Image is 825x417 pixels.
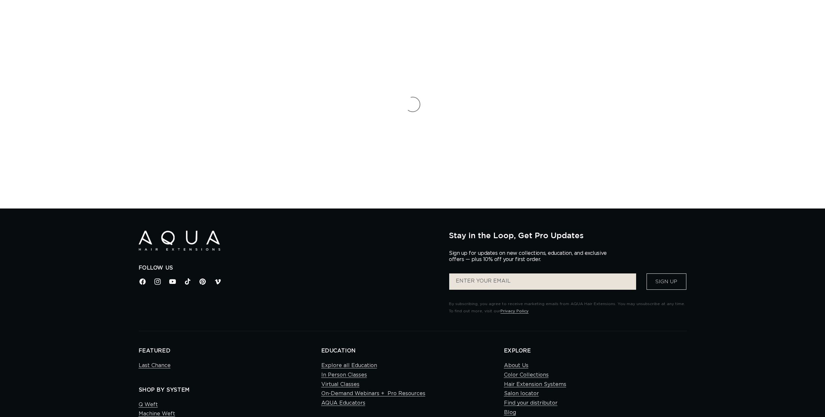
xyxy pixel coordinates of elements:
[321,361,377,370] a: Explore all Education
[321,380,359,389] a: Virtual Classes
[321,398,365,408] a: AQUA Educators
[504,347,687,354] h2: EXPLORE
[139,361,171,370] a: Last Chance
[321,370,367,380] a: In Person Classes
[321,347,504,354] h2: EDUCATION
[504,380,566,389] a: Hair Extension Systems
[504,398,558,408] a: Find your distributor
[647,273,686,290] button: Sign Up
[449,231,686,240] h2: Stay in the Loop, Get Pro Updates
[504,370,549,380] a: Color Collections
[500,309,528,313] a: Privacy Policy
[139,400,158,409] a: Q Weft
[449,273,636,290] input: ENTER YOUR EMAIL
[504,389,539,398] a: Salon locator
[139,387,321,394] h2: SHOP BY SYSTEM
[139,347,321,354] h2: FEATURED
[139,265,439,271] h2: Follow Us
[449,250,612,263] p: Sign up for updates on new collections, education, and exclusive offers — plus 10% off your first...
[321,389,425,398] a: On-Demand Webinars + Pro Resources
[139,231,220,251] img: Aqua Hair Extensions
[449,301,686,315] p: By subscribing, you agree to receive marketing emails from AQUA Hair Extensions. You may unsubscr...
[504,361,528,370] a: About Us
